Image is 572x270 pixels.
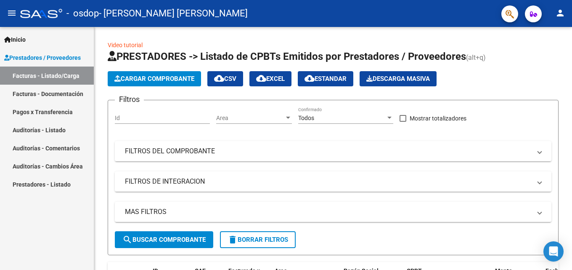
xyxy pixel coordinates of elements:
mat-icon: person [555,8,565,18]
button: Descarga Masiva [360,71,437,86]
span: PRESTADORES -> Listado de CPBTs Emitidos por Prestadores / Proveedores [108,51,466,62]
button: Buscar Comprobante [115,231,213,248]
mat-panel-title: FILTROS DEL COMPROBANTE [125,147,531,156]
mat-icon: search [122,235,132,245]
button: Borrar Filtros [220,231,296,248]
mat-expansion-panel-header: MAS FILTROS [115,202,551,222]
a: Video tutorial [108,42,143,48]
mat-icon: menu [7,8,17,18]
mat-expansion-panel-header: FILTROS DEL COMPROBANTE [115,141,551,161]
span: EXCEL [256,75,285,83]
mat-panel-title: MAS FILTROS [125,207,531,217]
button: EXCEL [249,71,291,86]
button: CSV [207,71,243,86]
mat-icon: cloud_download [305,73,315,83]
span: Inicio [4,35,26,44]
span: Area [216,115,284,122]
span: Prestadores / Proveedores [4,53,81,62]
span: CSV [214,75,236,83]
mat-icon: delete [228,235,238,245]
span: Buscar Comprobante [122,236,206,243]
span: Cargar Comprobante [114,75,194,83]
mat-expansion-panel-header: FILTROS DE INTEGRACION [115,171,551,192]
button: Estandar [298,71,353,86]
mat-panel-title: FILTROS DE INTEGRACION [125,177,531,186]
app-download-masive: Descarga masiva de comprobantes (adjuntos) [360,71,437,86]
span: Borrar Filtros [228,236,288,243]
span: - [PERSON_NAME] [PERSON_NAME] [99,4,248,23]
span: Mostrar totalizadores [410,113,466,123]
span: Descarga Masiva [366,75,430,83]
span: Todos [298,115,314,121]
span: (alt+q) [466,53,486,61]
div: Open Intercom Messenger [543,241,564,262]
mat-icon: cloud_download [214,73,224,83]
button: Cargar Comprobante [108,71,201,86]
span: - osdop [66,4,99,23]
h3: Filtros [115,94,144,105]
mat-icon: cloud_download [256,73,266,83]
span: Estandar [305,75,347,83]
